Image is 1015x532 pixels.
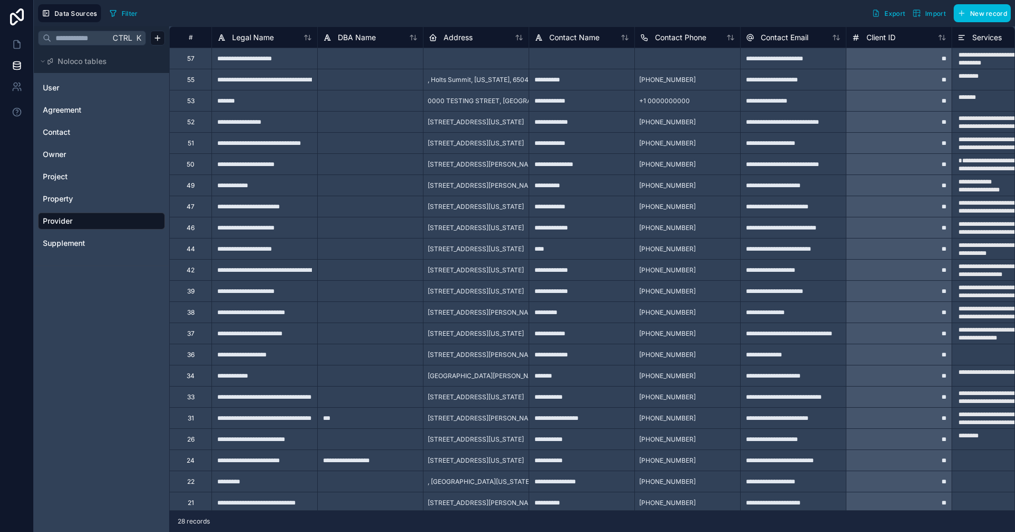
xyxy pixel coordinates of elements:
div: 31 [188,414,194,423]
span: Export [884,10,905,17]
div: 46 [187,224,195,232]
span: , Holts Summit, [US_STATE], 65043, [GEOGRAPHIC_DATA] [428,76,601,84]
a: Project [43,171,158,182]
span: [GEOGRAPHIC_DATA][PERSON_NAME], [US_STATE], [GEOGRAPHIC_DATA] [428,372,651,380]
span: [STREET_ADDRESS][US_STATE] [428,456,524,465]
span: Contact Email [761,32,808,43]
span: [STREET_ADDRESS][US_STATE] [428,139,524,148]
span: [STREET_ADDRESS][PERSON_NAME][US_STATE] [428,160,575,169]
span: [STREET_ADDRESS][US_STATE] [428,118,524,126]
span: [STREET_ADDRESS][US_STATE] [428,393,524,401]
button: Data Sources [38,4,101,22]
span: Client ID [866,32,896,43]
span: Contact [43,127,70,137]
div: 21 [188,499,194,507]
span: Services [972,32,1002,43]
span: DBA Name [338,32,376,43]
a: User [43,82,158,93]
span: Import [925,10,946,17]
div: 53 [187,97,195,105]
span: [PHONE_NUMBER] [639,329,696,338]
a: Supplement [43,238,158,249]
span: K [135,34,142,42]
span: [PHONE_NUMBER] [639,351,696,359]
div: 37 [187,329,195,338]
div: 50 [187,160,195,169]
span: User [43,82,59,93]
span: [STREET_ADDRESS][PERSON_NAME][US_STATE] [428,181,575,190]
div: 55 [187,76,195,84]
a: Property [43,194,158,204]
span: Provider [43,216,72,226]
div: 42 [187,266,195,274]
span: [PHONE_NUMBER] [639,308,696,317]
span: [STREET_ADDRESS][PERSON_NAME][US_STATE] [428,351,575,359]
button: Export [868,4,909,22]
div: Property [38,190,165,207]
button: Filter [105,5,142,21]
span: Agreement [43,105,81,115]
span: [PHONE_NUMBER] [639,287,696,296]
div: 57 [187,54,195,63]
span: Ctrl [112,31,133,44]
span: [PHONE_NUMBER] [639,160,696,169]
span: [STREET_ADDRESS][US_STATE] [428,287,524,296]
span: [PHONE_NUMBER] [639,372,696,380]
span: [PHONE_NUMBER] [639,435,696,444]
span: [STREET_ADDRESS][US_STATE] [428,435,524,444]
span: , [GEOGRAPHIC_DATA][US_STATE] [428,478,531,486]
span: [PHONE_NUMBER] [639,499,696,507]
div: 44 [187,245,195,253]
span: [PHONE_NUMBER] [639,266,696,274]
a: Owner [43,149,158,160]
span: New record [970,10,1007,17]
span: Property [43,194,73,204]
button: New record [954,4,1011,22]
span: [PHONE_NUMBER] [639,414,696,423]
span: [STREET_ADDRESS][PERSON_NAME][US_STATE] [428,414,575,423]
a: Provider [43,216,158,226]
span: Address [444,32,473,43]
span: [PHONE_NUMBER] [639,456,696,465]
div: 26 [187,435,195,444]
span: Contact Phone [655,32,706,43]
button: Noloco tables [38,54,159,69]
span: [PHONE_NUMBER] [639,245,696,253]
div: 52 [187,118,195,126]
div: 22 [187,478,195,486]
span: [PHONE_NUMBER] [639,76,696,84]
div: 39 [187,287,195,296]
span: [PHONE_NUMBER] [639,139,696,148]
span: [STREET_ADDRESS][US_STATE] [428,224,524,232]
div: 51 [188,139,194,148]
span: [STREET_ADDRESS][PERSON_NAME][US_STATE] [428,308,575,317]
span: [PHONE_NUMBER] [639,203,696,211]
div: Project [38,168,165,185]
span: [STREET_ADDRESS][US_STATE] [428,329,524,338]
div: Provider [38,213,165,230]
span: Owner [43,149,66,160]
span: Project [43,171,68,182]
span: Supplement [43,238,85,249]
div: Supplement [38,235,165,252]
span: [PHONE_NUMBER] [639,393,696,401]
a: Agreement [43,105,158,115]
span: Noloco tables [58,56,107,67]
div: 24 [187,456,195,465]
a: Contact [43,127,158,137]
span: Legal Name [232,32,274,43]
span: [STREET_ADDRESS][US_STATE] [428,203,524,211]
div: Owner [38,146,165,163]
button: Import [909,4,949,22]
span: 28 records [178,517,210,526]
div: 36 [187,351,195,359]
div: 49 [187,181,195,190]
div: # [178,33,204,41]
div: User [38,79,165,96]
span: [STREET_ADDRESS][US_STATE] [428,266,524,274]
div: Contact [38,124,165,141]
span: Data Sources [54,10,97,17]
span: [STREET_ADDRESS][US_STATE] [428,245,524,253]
div: 38 [187,308,195,317]
span: Contact Name [549,32,599,43]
